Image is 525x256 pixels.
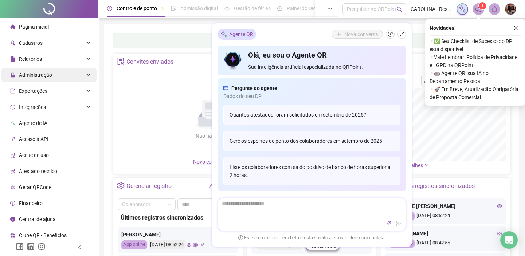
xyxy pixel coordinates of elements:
span: ⚬ Vale Lembrar: Política de Privacidade e LGPD na QRPoint [430,53,521,69]
span: Acesso à API [19,136,48,142]
span: dollar [10,201,15,206]
span: ⚬ ✅ Seu Checklist de Sucesso do DP está disponível [430,37,521,53]
span: Página inicial [19,24,49,30]
span: left [77,245,82,250]
span: notification [475,6,482,12]
span: sync [10,105,15,110]
span: info-circle [10,217,15,222]
span: solution [10,169,15,174]
span: qrcode [10,185,15,190]
div: [DATE] 08:42:55 [389,239,502,248]
span: Administração [19,72,52,78]
img: sparkle-icon.fc2bf0ac1784a2077858766a79e2daf3.svg [458,5,466,13]
button: send [394,219,403,228]
span: Central de ajuda [19,216,56,222]
span: Este é um recurso em beta e está sujeito a erros. Utilize com cautela! [238,234,385,241]
div: Gere os espelhos de ponto dos colaboradores em setembro de 2025. [223,131,400,151]
span: api [10,137,15,142]
span: file [10,56,15,62]
span: lock [10,72,15,78]
span: shrink [399,32,404,37]
span: sun [224,6,230,11]
span: Integrações [19,104,46,110]
span: thunderbolt [387,221,392,226]
span: Cadastros [19,40,43,46]
span: CAROLINA - Restaurante Hymbé [411,5,452,13]
span: pushpin [160,7,164,11]
div: Convites enviados [126,56,173,68]
span: facebook [16,243,23,250]
span: ⚬ 🚀 Em Breve, Atualização Obrigatória de Proposta Comercial [430,85,521,101]
span: file-done [171,6,176,11]
div: [DATE] 08:52:24 [149,240,185,249]
a: Ver detalhes down [395,162,429,168]
span: eye [497,231,502,236]
span: home [10,24,15,29]
span: edit [200,243,205,247]
div: Últimos registros sincronizados [121,213,235,222]
span: Gestão de férias [234,5,271,11]
span: 1 [481,3,484,8]
span: Exportações [19,88,47,94]
img: icon [223,50,243,71]
span: eye [187,243,191,247]
span: exclamation-circle [238,235,243,240]
span: ellipsis [327,6,332,11]
span: export [10,88,15,94]
div: [DATE] 08:52:24 [389,212,502,220]
span: Dados do seu DP [223,92,400,100]
span: linkedin [27,243,34,250]
div: Não há dados [178,132,245,140]
span: Painel do DP [287,5,315,11]
span: Sua inteligência artificial especializada no QRPoint. [248,63,400,71]
div: Open Intercom Messenger [500,231,518,249]
span: user-add [10,40,15,46]
span: solution [117,58,125,65]
span: Gerar QRCode [19,184,51,190]
span: download [424,78,430,83]
div: Agente QR [218,29,256,40]
span: Aceite de uso [19,152,49,158]
div: App online [121,240,147,249]
span: Financeiro [19,200,43,206]
span: Admissão digital [180,5,218,11]
img: 78441 [505,4,516,15]
span: Atestado técnico [19,168,57,174]
span: setting [117,182,125,189]
sup: 1 [479,2,486,9]
span: history [388,32,393,37]
div: Liste os colaboradores com saldo positivo de banco de horas superior a 2 horas. [223,157,400,185]
span: gift [10,233,15,238]
span: audit [10,153,15,158]
a: Abrir registro [209,183,239,189]
span: Controle de ponto [117,5,157,11]
span: Clube QR - Beneficios [19,232,67,238]
span: bell [491,6,498,12]
span: Agente de IA [19,120,47,126]
span: ⚬ 🤖 Agente QR: sua IA no Departamento Pessoal [430,69,521,85]
span: Novidades ! [430,24,456,32]
span: read [223,84,228,92]
h4: Olá, eu sou o Agente QR [248,50,400,60]
span: down [424,162,429,168]
span: global [193,243,198,247]
div: Gerenciar registro [126,180,172,192]
span: dashboard [277,6,282,11]
div: Quantos atestados foram solicitados em setembro de 2025? [223,105,400,125]
div: SUELEN DE [PERSON_NAME] [389,202,502,210]
span: close [514,25,519,31]
img: sparkle-icon.fc2bf0ac1784a2077858766a79e2daf3.svg [220,30,228,38]
span: search [397,7,402,12]
div: [PERSON_NAME] [389,229,502,237]
span: instagram [38,243,45,250]
span: Pergunte ao agente [231,84,277,92]
div: [PERSON_NAME] [121,231,235,239]
span: Novo convite [193,159,230,165]
div: Últimos registros sincronizados [394,180,475,192]
button: thunderbolt [385,219,393,228]
span: Relatórios [19,56,42,62]
button: Nova conversa [332,30,383,39]
span: clock-circle [107,6,112,11]
span: eye [497,204,502,209]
